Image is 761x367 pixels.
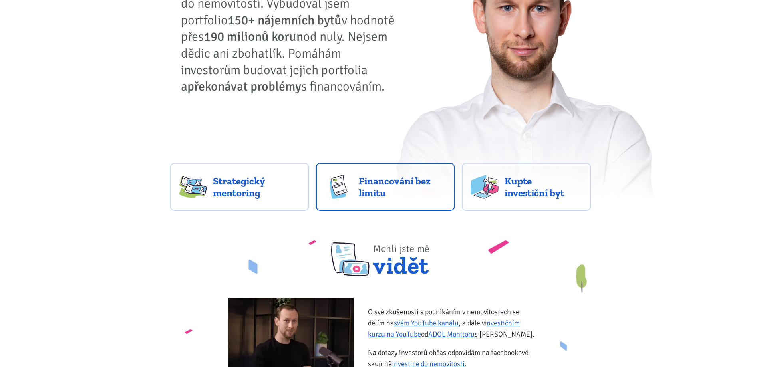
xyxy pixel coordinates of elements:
[505,175,582,199] span: Kupte investiční byt
[471,175,499,199] img: flats
[179,175,207,199] img: strategy
[170,163,309,211] a: Strategický mentoring
[325,175,353,199] img: finance
[359,175,446,199] span: Financování bez limitu
[316,163,455,211] a: Financování bez limitu
[394,319,459,327] a: svém YouTube kanálu
[213,175,300,199] span: Strategický mentoring
[187,79,301,94] strong: překonávat problémy
[204,29,303,44] strong: 190 milionů korun
[373,243,430,255] span: Mohli jste mě
[368,306,537,340] p: O své zkušenosti s podnikáním v nemovitostech se dělím na , a dále v od s [PERSON_NAME].
[428,330,475,339] a: ADOL Monitoru
[228,12,342,28] strong: 150+ nájemních bytů
[462,163,591,211] a: Kupte investiční byt
[373,233,430,276] span: vidět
